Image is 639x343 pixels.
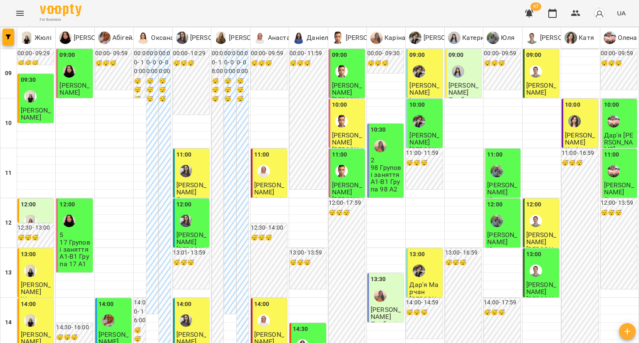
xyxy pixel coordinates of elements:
[5,169,12,178] h6: 11
[332,146,363,161] p: [PERSON_NAME]
[63,215,75,227] img: Олександра
[406,298,442,307] h6: 14:00 - 14:59
[332,32,396,44] a: М [PERSON_NAME]
[409,96,441,132] p: Індивідуальне онлайн заняття 50 хв рівні А1-В1
[616,33,637,43] p: Олена
[409,51,425,60] label: 09:00
[452,65,464,78] div: Катерина
[335,115,348,127] img: Михайло
[530,265,542,277] img: Андрій
[173,258,209,267] h6: 😴😴😴
[374,289,386,302] div: Каріна
[290,59,326,68] h6: 😴😴😴
[176,196,199,203] p: Оксана
[568,115,581,127] img: Катя
[371,164,402,193] p: 98 Групові заняття А1-В1 Група 98 А2
[335,65,348,78] img: Михайло
[17,233,54,243] h6: 😴😴😴
[484,49,520,58] h6: 00:00 - 09:59
[614,5,629,21] button: UA
[526,200,542,209] label: 12:00
[413,265,425,277] img: Микита
[370,32,406,44] div: Каріна
[266,33,299,43] p: Анастасія
[487,32,515,44] a: Ю Юля
[98,32,111,44] img: А
[59,231,91,238] p: 5
[526,96,557,118] p: індивідуальне заняття 50 хв
[383,33,406,43] p: Каріна
[134,298,146,325] h6: 14:00 - 16:00
[21,106,51,121] span: [PERSON_NAME]
[102,314,114,327] div: Абігейл
[565,131,595,146] span: [PERSON_NAME]
[173,49,209,58] h6: 00:00 - 10:29
[370,32,406,44] a: К Каріна
[33,33,52,43] p: Жюлі
[607,165,620,177] div: Олена
[98,32,136,44] a: А Абігейл
[409,146,441,161] p: [PERSON_NAME]
[63,65,75,78] img: Олександра
[530,215,542,227] div: Андрій
[17,49,54,58] h6: 00:00 - 09:29
[332,131,362,146] span: [PERSON_NAME]
[292,32,332,44] a: Д Даніела
[490,165,503,177] div: Юля
[20,32,52,44] div: Жюлі
[371,125,386,135] label: 10:30
[72,33,124,43] p: [PERSON_NAME]
[421,33,473,43] p: [PERSON_NAME]
[484,298,520,307] h6: 14:00 - 17:59
[409,250,425,259] label: 13:00
[137,32,149,44] img: О
[329,208,365,218] h6: 😴😴😴
[40,4,82,16] img: Voopty Logo
[565,146,582,153] p: Кат'я
[604,196,624,203] p: Олена
[21,281,51,296] span: [PERSON_NAME]
[487,150,503,159] label: 11:00
[565,32,594,44] div: Катя
[251,223,287,233] h6: 12:30 - 14:00
[59,32,124,44] div: Олександра
[445,258,481,267] h6: 😴😴😴
[332,32,344,44] img: М
[332,51,347,60] label: 09:00
[406,308,442,317] h6: 😴😴😴
[594,7,605,19] img: avatar_s.png
[224,49,236,76] h6: 00:00 - 00:00
[409,100,425,110] label: 10:00
[374,140,386,152] img: Каріна
[332,96,363,111] p: [PERSON_NAME]
[530,2,541,11] span: 47
[461,33,492,43] p: Катерина
[254,300,270,309] label: 14:00
[371,157,402,164] p: 2
[212,49,223,76] h6: 00:00 - 18:00
[409,131,439,146] span: [PERSON_NAME]
[17,223,54,233] h6: 12:30 - 13:00
[237,77,248,104] h6: 😴😴😴
[413,65,425,78] img: Микита
[251,49,287,58] h6: 00:00 - 09:59
[24,215,37,227] img: Жюлі
[448,96,480,125] p: Пробне індивідульне заняття 50 хв
[565,100,580,110] label: 10:00
[329,198,365,208] h6: 12:00 - 17:59
[173,59,209,68] h6: 😴😴😴
[601,59,637,68] h6: 😴😴😴
[254,32,266,44] img: А
[487,32,515,44] div: Юля
[40,17,82,22] span: For Business
[21,121,38,128] p: Жюлі
[95,49,131,58] h6: 00:00 - 09:59
[258,165,270,177] img: Анастасія
[137,32,174,44] div: Оксана
[24,314,37,327] img: Жюлі
[292,32,305,44] img: Д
